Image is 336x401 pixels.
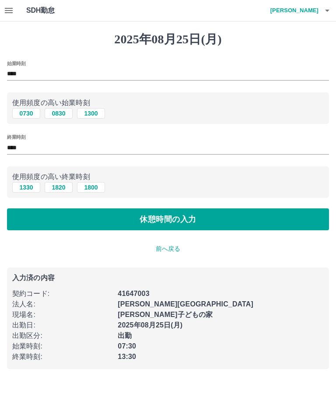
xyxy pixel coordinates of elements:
[12,299,112,310] p: 法人名 :
[118,342,136,350] b: 07:30
[7,244,329,253] p: 前へ戻る
[118,300,253,308] b: [PERSON_NAME][GEOGRAPHIC_DATA]
[12,274,324,281] p: 入力済の内容
[7,134,25,141] label: 終業時刻
[12,320,112,331] p: 出勤日 :
[12,341,112,352] p: 始業時刻 :
[12,310,112,320] p: 現場名 :
[77,108,105,119] button: 1300
[7,32,329,47] h1: 2025年08月25日(月)
[12,182,40,193] button: 1330
[118,311,213,318] b: [PERSON_NAME]子どもの家
[118,353,136,360] b: 13:30
[12,288,112,299] p: 契約コード :
[12,172,324,182] p: 使用頻度の高い終業時刻
[12,108,40,119] button: 0730
[12,98,324,108] p: 使用頻度の高い始業時刻
[77,182,105,193] button: 1800
[12,352,112,362] p: 終業時刻 :
[45,108,73,119] button: 0830
[118,290,149,297] b: 41647003
[118,321,182,329] b: 2025年08月25日(月)
[7,208,329,230] button: 休憩時間の入力
[7,60,25,67] label: 始業時刻
[118,332,132,339] b: 出勤
[12,331,112,341] p: 出勤区分 :
[45,182,73,193] button: 1820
